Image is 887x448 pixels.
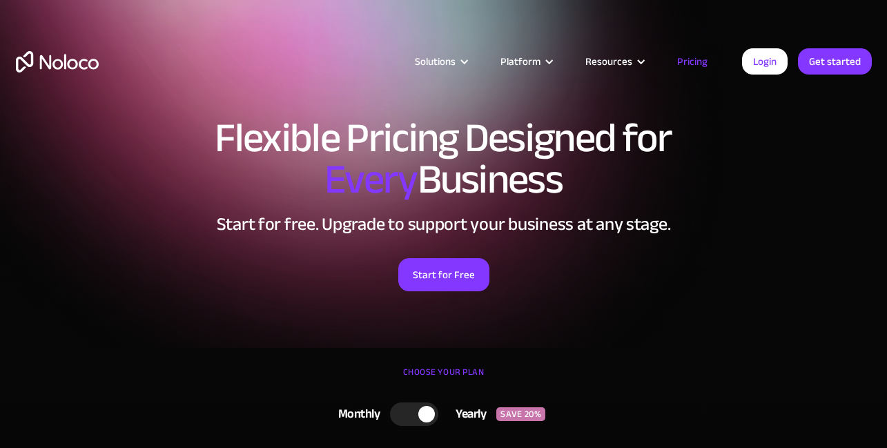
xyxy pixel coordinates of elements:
a: Login [742,48,788,75]
div: CHOOSE YOUR PLAN [16,362,872,396]
div: Solutions [398,52,483,70]
span: Every [324,141,418,218]
div: Monthly [321,404,391,425]
h2: Start for free. Upgrade to support your business at any stage. [16,214,872,235]
a: Start for Free [398,258,489,291]
div: Resources [568,52,660,70]
div: Platform [483,52,568,70]
div: Yearly [438,404,496,425]
a: Get started [798,48,872,75]
div: SAVE 20% [496,407,545,421]
div: Platform [500,52,540,70]
div: Resources [585,52,632,70]
div: Solutions [415,52,456,70]
h1: Flexible Pricing Designed for Business [16,117,872,200]
a: home [16,51,99,72]
a: Pricing [660,52,725,70]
